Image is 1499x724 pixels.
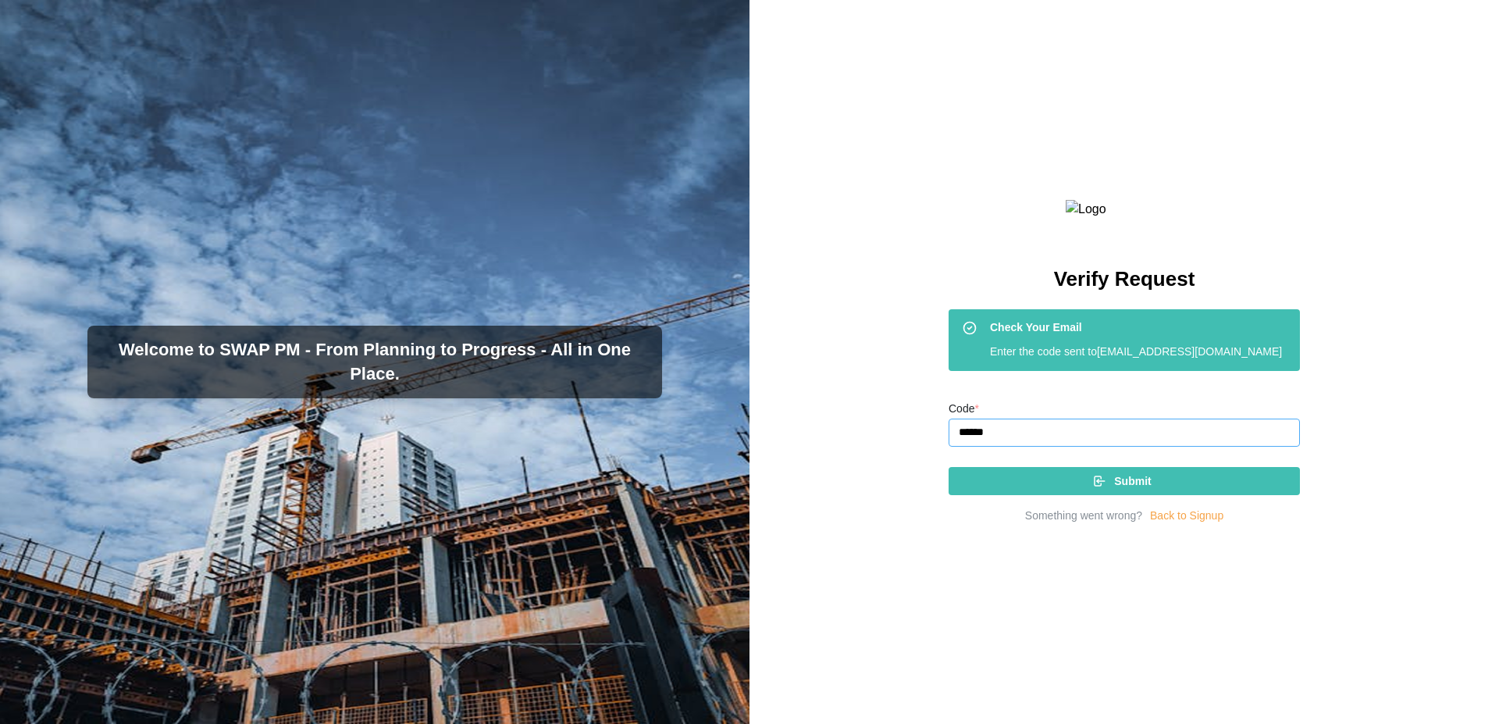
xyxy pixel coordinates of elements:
[949,401,979,418] label: Code
[1054,266,1195,293] h2: Verify Request
[1025,508,1142,525] div: Something went wrong?
[990,344,1290,361] div: Enter the code sent to [EMAIL_ADDRESS][DOMAIN_NAME]
[949,467,1300,495] button: Submit
[100,338,650,387] h3: Welcome to SWAP PM - From Planning to Progress - All in One Place.
[1150,508,1223,525] a: Back to Signup
[1066,200,1183,219] img: Logo
[1114,468,1151,494] span: Submit
[990,319,1082,337] span: Check Your Email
